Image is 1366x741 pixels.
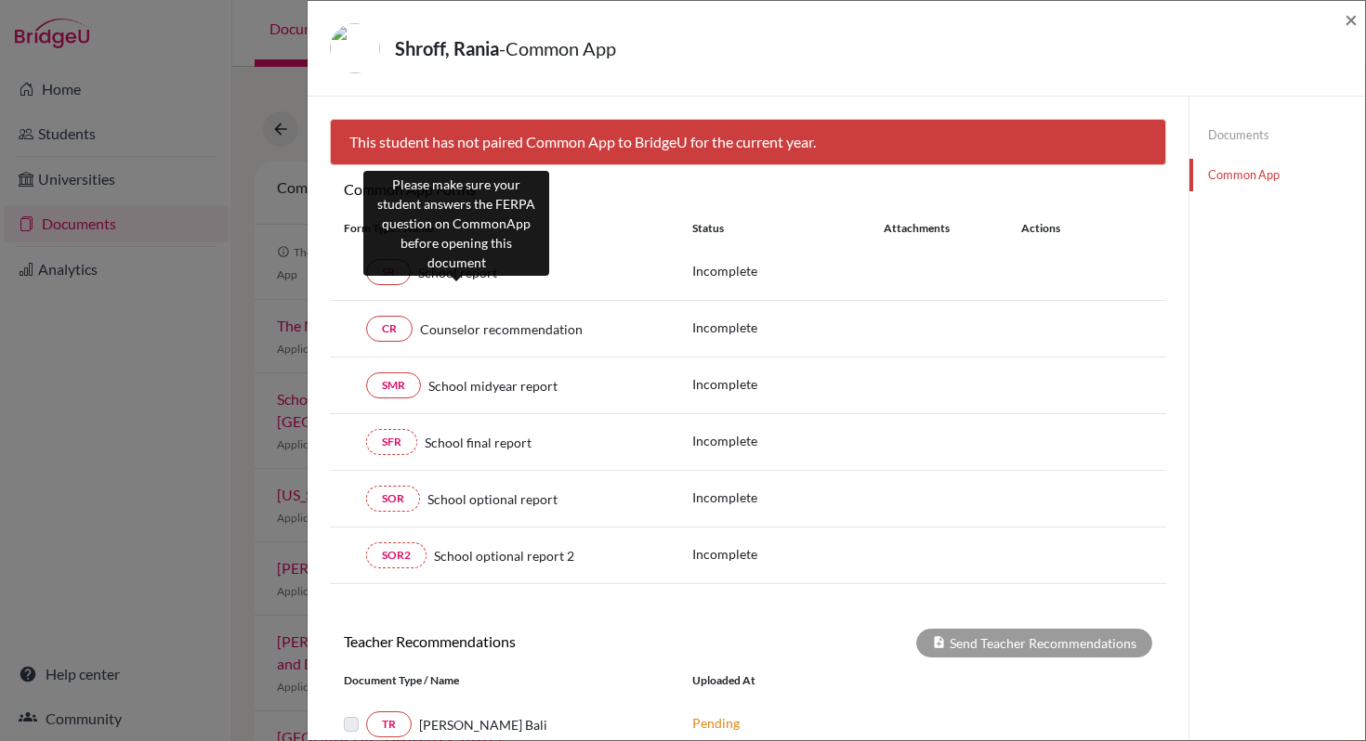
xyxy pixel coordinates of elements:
p: Incomplete [692,261,884,280]
div: Document Type / Name [330,672,678,689]
span: School optional report 2 [434,546,574,565]
p: Incomplete [692,318,884,337]
p: Incomplete [692,487,884,507]
a: SFR [366,429,417,455]
a: SOR2 [366,542,427,568]
div: Form Type / Name [330,220,678,237]
button: Close [1345,8,1358,31]
strong: Shroff, Rania [395,37,499,59]
span: Counselor recommendation [420,319,583,339]
h6: Teacher Recommendations [330,632,748,650]
p: Pending [692,713,943,733]
a: CR [366,316,413,342]
a: SMR [366,372,421,398]
span: School midyear report [428,376,558,396]
h6: Common App Forms [330,180,748,198]
a: Common App [1189,159,1365,191]
div: Please make sure your student answers the FERPA question on CommonApp before opening this document [363,171,549,276]
div: This student has not paired Common App to BridgeU for the current year. [330,119,1166,165]
p: Incomplete [692,431,884,450]
span: School final report [425,433,532,452]
p: Incomplete [692,374,884,394]
a: TR [366,711,412,737]
div: Uploaded at [678,672,957,689]
div: Status [692,220,884,237]
span: [PERSON_NAME] Bali [419,715,547,734]
span: × [1345,6,1358,32]
div: Send Teacher Recommendations [916,629,1152,657]
a: SOR [366,486,420,512]
span: School optional report [427,489,558,509]
span: - Common App [499,37,616,59]
p: Incomplete [692,544,884,564]
div: Actions [999,220,1114,237]
a: Documents [1189,119,1365,151]
div: Attachments [884,220,999,237]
